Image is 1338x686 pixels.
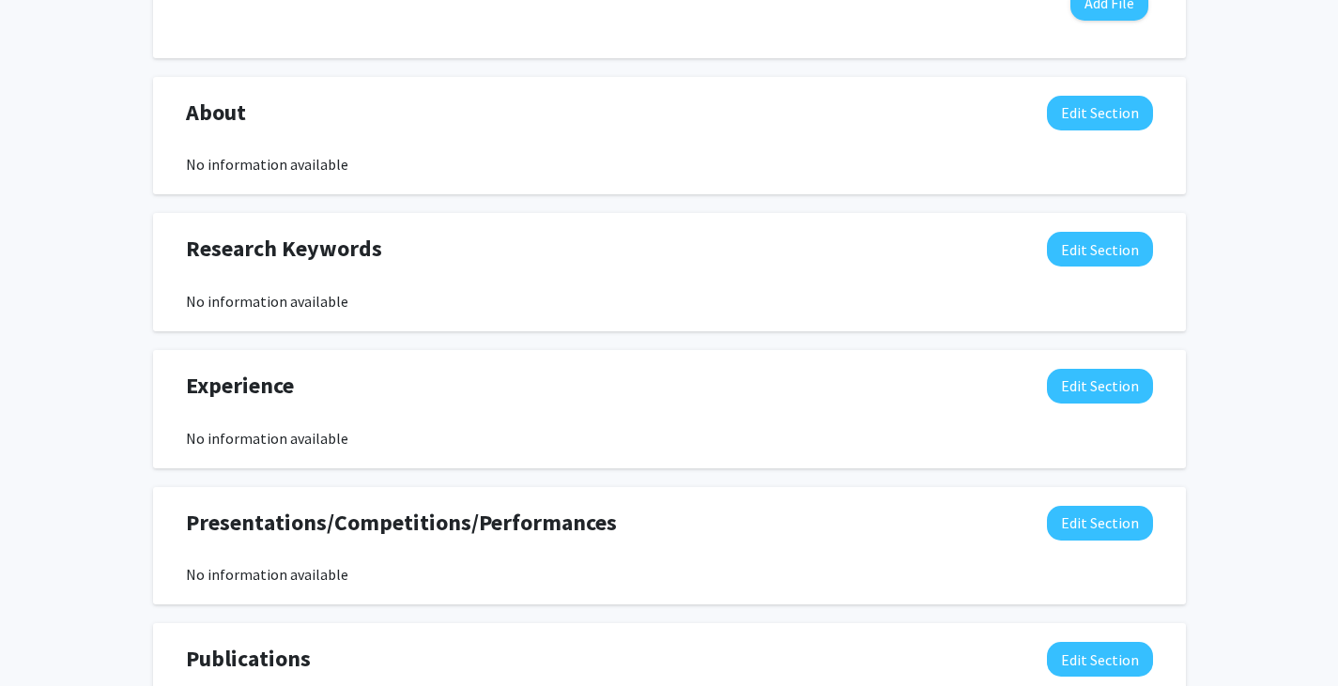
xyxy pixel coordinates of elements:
button: Edit Experience [1047,369,1153,404]
span: About [186,96,246,130]
button: Edit Presentations/Competitions/Performances [1047,506,1153,541]
button: Edit About [1047,96,1153,130]
div: No information available [186,427,1153,450]
span: Publications [186,642,311,676]
div: No information available [186,153,1153,175]
iframe: Chat [14,602,80,672]
button: Edit Publications [1047,642,1153,677]
button: Edit Research Keywords [1047,232,1153,267]
div: No information available [186,563,1153,586]
span: Experience [186,369,294,403]
span: Presentations/Competitions/Performances [186,506,617,540]
div: No information available [186,290,1153,313]
span: Research Keywords [186,232,382,266]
